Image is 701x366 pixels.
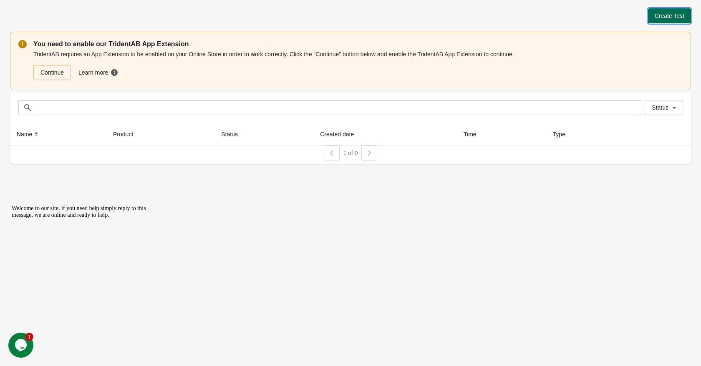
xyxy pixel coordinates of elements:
p: You need to enable our TridentAB App Extension [33,39,683,49]
div: Welcome to our site, if you need help simply reply to this message, we are online and ready to help. [3,3,154,17]
button: Status [218,127,250,142]
span: Welcome to our site, if you need help simply reply to this message, we are online and ready to help. [3,3,138,16]
button: Created date [317,127,366,142]
button: Time [460,127,488,142]
button: Type [550,127,577,142]
span: Learn more [78,68,110,77]
a: Learn more [75,65,124,80]
iframe: chat widget [8,202,159,328]
iframe: chat widget [8,333,35,358]
span: Status [652,104,668,111]
div: TridentAB requires an App Extension to be enabled on your Online Store in order to work correctly... [33,49,683,81]
button: Status [645,100,683,115]
button: Product [110,127,145,142]
a: Continue [33,65,71,80]
button: Create Test [648,8,691,23]
span: Create Test [655,13,684,19]
span: 1 of 0 [343,150,358,156]
button: Name [13,127,44,142]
